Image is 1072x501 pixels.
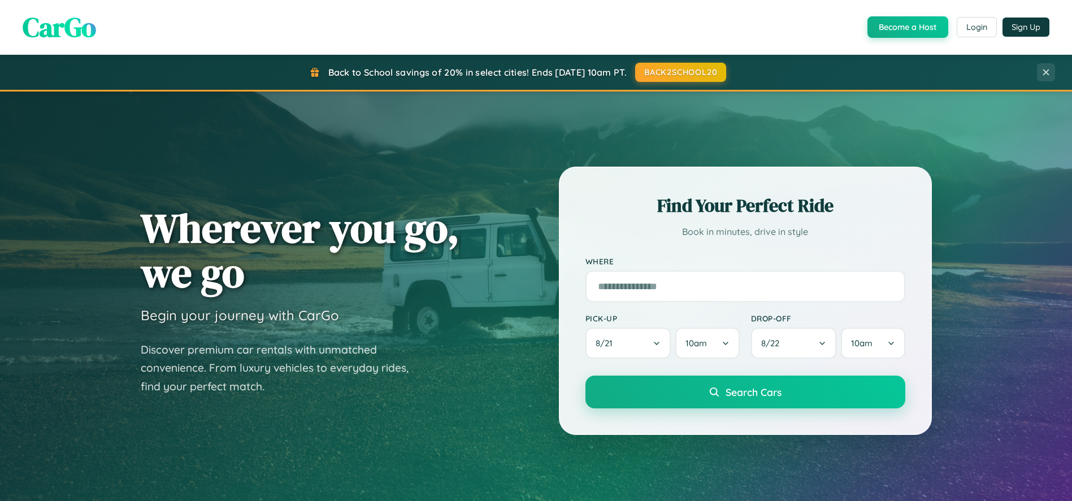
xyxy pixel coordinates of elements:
[726,386,782,398] span: Search Cars
[328,67,627,78] span: Back to School savings of 20% in select cities! Ends [DATE] 10am PT.
[585,224,905,240] p: Book in minutes, drive in style
[841,328,905,359] button: 10am
[585,376,905,408] button: Search Cars
[585,256,905,266] label: Where
[867,16,948,38] button: Become a Host
[585,313,740,323] label: Pick-up
[23,8,96,46] span: CarGo
[141,307,339,324] h3: Begin your journey with CarGo
[685,338,707,348] span: 10am
[1002,18,1049,37] button: Sign Up
[141,206,459,295] h1: Wherever you go, we go
[851,338,873,348] span: 10am
[751,328,837,359] button: 8/22
[957,17,997,37] button: Login
[585,193,905,218] h2: Find Your Perfect Ride
[585,328,671,359] button: 8/21
[596,338,618,348] span: 8 / 21
[751,313,905,323] label: Drop-off
[141,341,423,396] p: Discover premium car rentals with unmatched convenience. From luxury vehicles to everyday rides, ...
[635,63,726,82] button: BACK2SCHOOL20
[761,338,785,348] span: 8 / 22
[675,328,739,359] button: 10am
